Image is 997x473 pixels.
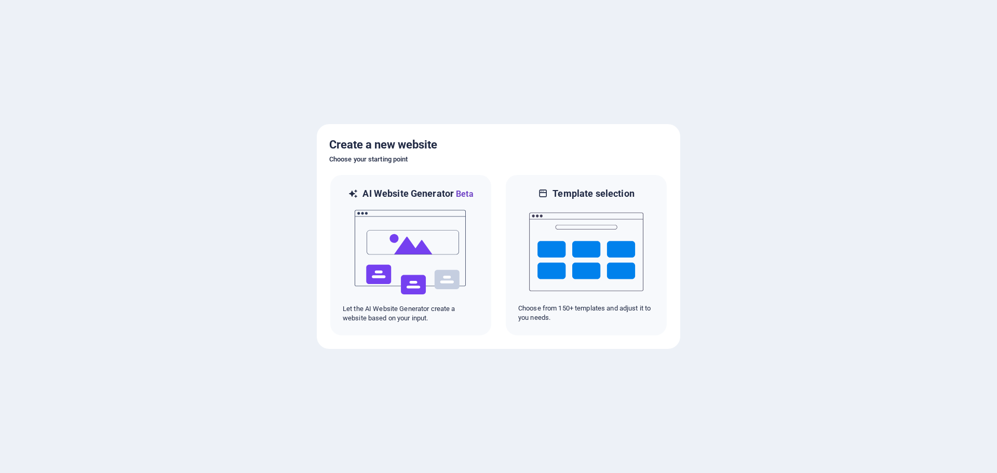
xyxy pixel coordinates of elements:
[329,137,668,153] h5: Create a new website
[505,174,668,336] div: Template selectionChoose from 150+ templates and adjust it to you needs.
[454,189,474,199] span: Beta
[329,174,492,336] div: AI Website GeneratorBetaaiLet the AI Website Generator create a website based on your input.
[553,187,634,200] h6: Template selection
[329,153,668,166] h6: Choose your starting point
[518,304,654,322] p: Choose from 150+ templates and adjust it to you needs.
[362,187,473,200] h6: AI Website Generator
[343,304,479,323] p: Let the AI Website Generator create a website based on your input.
[354,200,468,304] img: ai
